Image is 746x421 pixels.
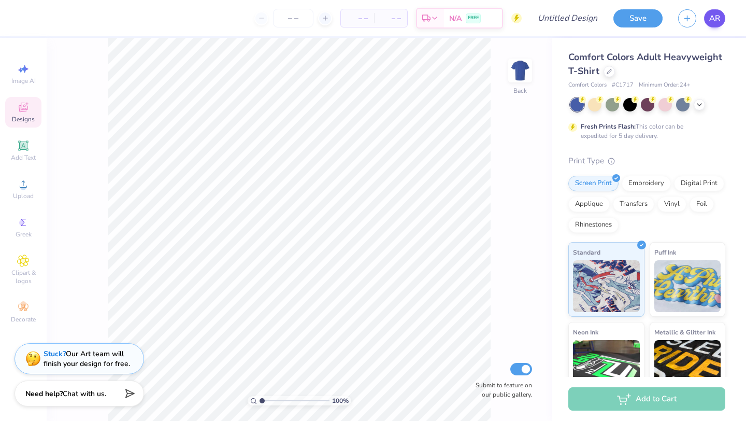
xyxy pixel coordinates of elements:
[612,81,634,90] span: # C1717
[273,9,313,27] input: – –
[568,217,619,233] div: Rhinestones
[654,327,715,338] span: Metallic & Glitter Ink
[44,349,130,369] div: Our Art team will finish your design for free.
[16,230,32,238] span: Greek
[11,153,36,162] span: Add Text
[657,197,686,212] div: Vinyl
[568,155,725,167] div: Print Type
[5,269,41,285] span: Clipart & logos
[529,8,606,29] input: Untitled Design
[44,349,66,359] strong: Stuck?
[573,247,600,258] span: Standard
[470,381,532,399] label: Submit to feature on our public gallery.
[613,9,663,27] button: Save
[573,260,640,312] img: Standard
[63,389,106,399] span: Chat with us.
[568,197,610,212] div: Applique
[654,340,721,392] img: Metallic & Glitter Ink
[513,86,527,95] div: Back
[347,13,368,24] span: – –
[654,247,676,258] span: Puff Ink
[12,115,35,123] span: Designs
[380,13,401,24] span: – –
[468,15,479,22] span: FREE
[581,122,708,141] div: This color can be expedited for 5 day delivery.
[568,176,619,191] div: Screen Print
[654,260,721,312] img: Puff Ink
[449,13,462,24] span: N/A
[639,81,691,90] span: Minimum Order: 24 +
[690,197,714,212] div: Foil
[11,77,36,85] span: Image AI
[25,389,63,399] strong: Need help?
[13,192,34,200] span: Upload
[573,327,598,338] span: Neon Ink
[11,315,36,324] span: Decorate
[332,396,349,405] span: 100 %
[510,60,530,81] img: Back
[622,176,671,191] div: Embroidery
[568,81,607,90] span: Comfort Colors
[674,176,724,191] div: Digital Print
[573,340,640,392] img: Neon Ink
[613,197,654,212] div: Transfers
[704,9,725,27] a: AR
[581,122,636,131] strong: Fresh Prints Flash:
[709,12,720,24] span: AR
[568,51,722,77] span: Comfort Colors Adult Heavyweight T-Shirt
